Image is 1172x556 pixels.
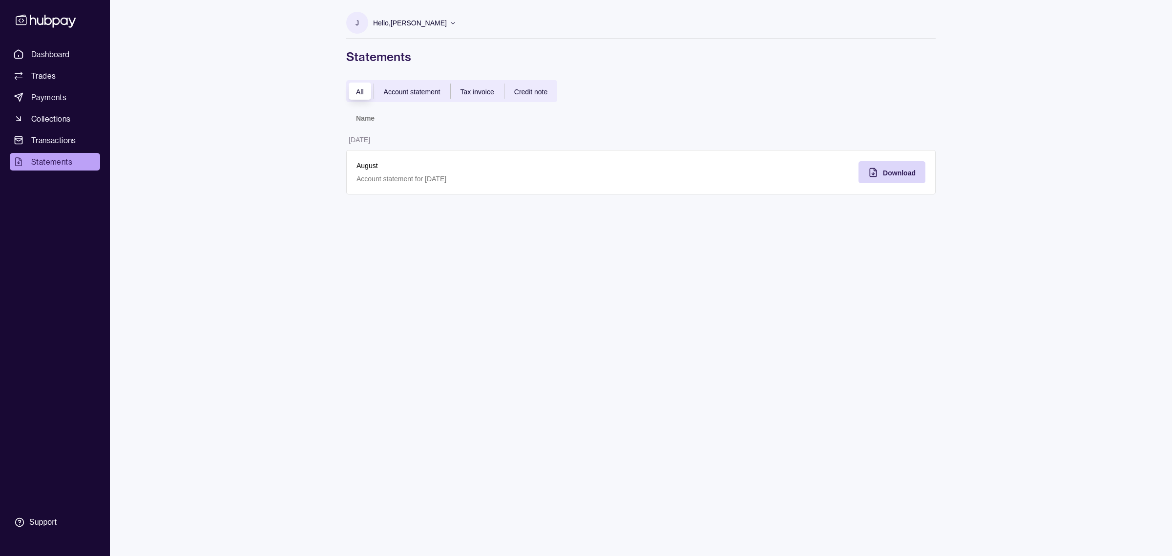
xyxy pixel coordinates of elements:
button: Download [858,161,925,183]
a: Payments [10,88,100,106]
span: Collections [31,113,70,125]
p: J [356,18,359,28]
a: Trades [10,67,100,85]
span: Credit note [514,88,547,96]
span: All [356,88,364,96]
div: Support [29,517,57,528]
a: Transactions [10,131,100,149]
p: [DATE] [349,136,370,144]
span: Statements [31,156,72,168]
span: Trades [31,70,56,82]
p: Account statement for [DATE] [356,173,631,184]
p: Hello, [PERSON_NAME] [373,18,447,28]
p: Name [356,114,375,122]
h1: Statements [346,49,936,64]
span: Dashboard [31,48,70,60]
p: August [356,160,631,171]
span: Payments [31,91,66,103]
span: Transactions [31,134,76,146]
a: Support [10,512,100,533]
span: Tax invoice [460,88,494,96]
a: Statements [10,153,100,171]
span: Download [883,169,916,177]
a: Collections [10,110,100,128]
div: documentTypes [346,80,557,102]
a: Dashboard [10,45,100,63]
span: Account statement [384,88,440,96]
